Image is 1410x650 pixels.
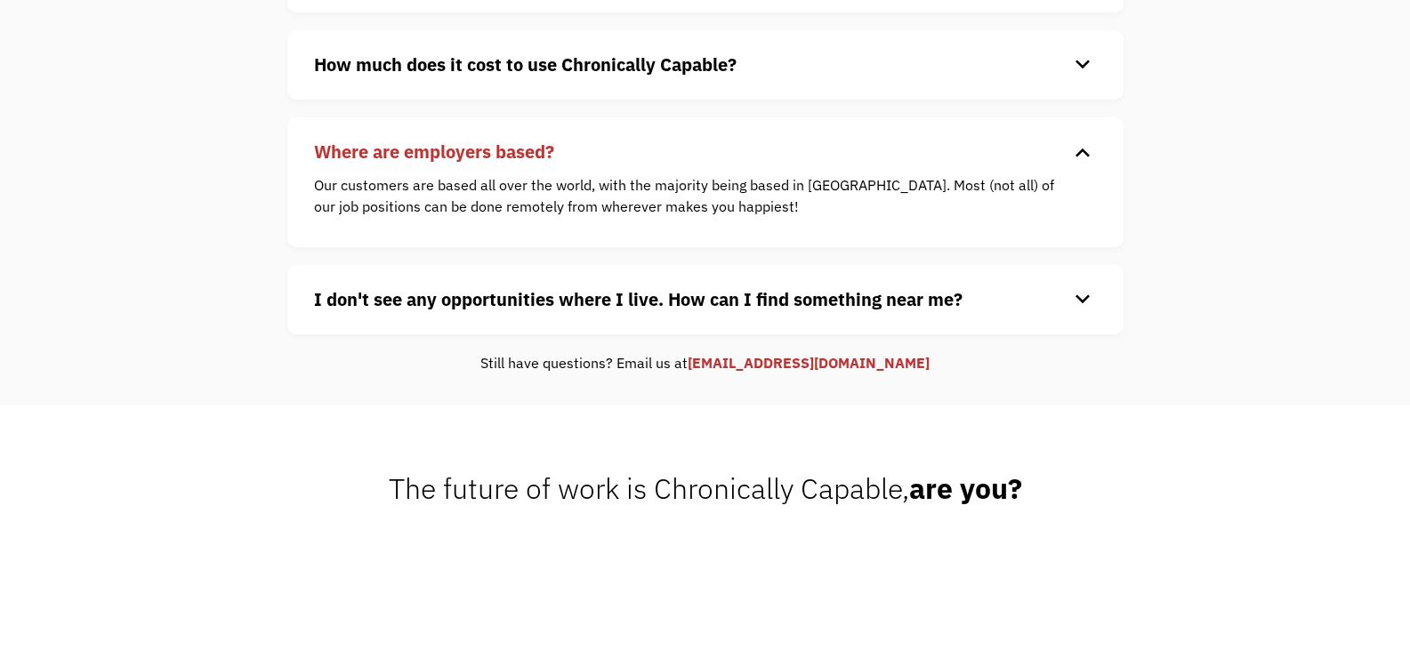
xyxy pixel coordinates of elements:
div: keyboard_arrow_down [1068,139,1097,165]
div: Still have questions? Email us at [287,352,1124,373]
div: keyboard_arrow_down [1068,52,1097,78]
a: [EMAIL_ADDRESS][DOMAIN_NAME] [688,354,930,372]
div: keyboard_arrow_down [1068,286,1097,313]
strong: I don't see any opportunities where I live. How can I find something near me? [314,287,963,311]
span: The future of work is Chronically Capable, [389,469,1022,507]
strong: are you? [909,469,1022,507]
strong: Where are employers based? [314,140,554,164]
strong: How much does it cost to use Chronically Capable? [314,52,737,76]
p: Our customers are based all over the world, with the majority being based in [GEOGRAPHIC_DATA]. M... [314,174,1070,217]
